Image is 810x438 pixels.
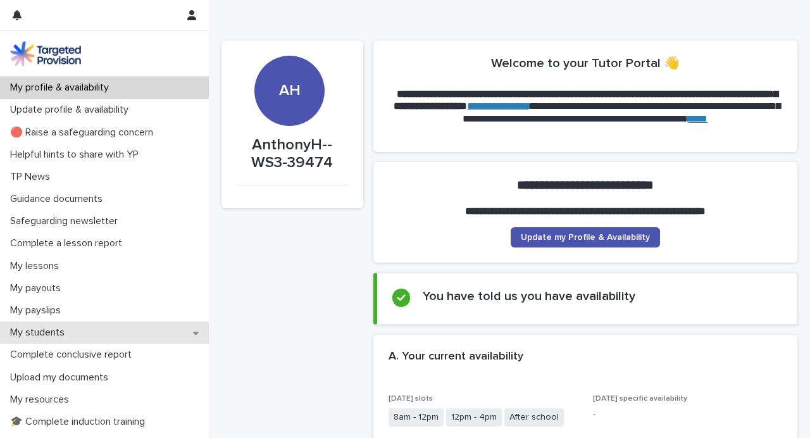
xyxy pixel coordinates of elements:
p: 🔴 Raise a safeguarding concern [5,127,163,139]
span: 8am - 12pm [389,408,444,427]
p: 🎓 Complete induction training [5,416,155,428]
span: After school [504,408,564,427]
span: [DATE] specific availability [593,395,687,403]
p: AnthonyH--WS3-39474 [237,136,348,173]
h2: Welcome to your Tutor Portal 👋 [491,56,680,71]
a: Update my Profile & Availability [511,227,660,247]
span: 12pm - 4pm [446,408,502,427]
p: Complete conclusive report [5,349,142,361]
p: Complete a lesson report [5,237,132,249]
span: Update my Profile & Availability [521,233,650,242]
h2: A. Your current availability [389,350,523,364]
p: TP News [5,171,60,183]
p: - [593,408,782,422]
p: My payslips [5,304,71,316]
p: My students [5,327,75,339]
h2: You have told us you have availability [423,289,635,304]
span: [DATE] slots [389,395,433,403]
img: M5nRWzHhSzIhMunXDL62 [10,41,81,66]
p: My payouts [5,282,71,294]
p: Safeguarding newsletter [5,215,128,227]
p: Helpful hints to share with YP [5,149,149,161]
p: My resources [5,394,79,406]
p: Update profile & availability [5,104,139,116]
p: Upload my documents [5,372,118,384]
div: AH [254,11,325,99]
p: My lessons [5,260,69,272]
p: Guidance documents [5,193,113,205]
p: My profile & availability [5,82,119,94]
